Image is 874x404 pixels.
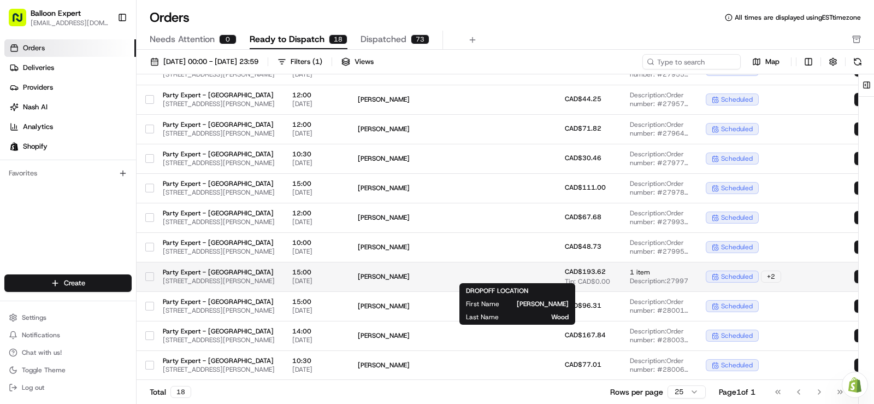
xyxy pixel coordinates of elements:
a: Shopify [4,138,136,155]
span: Notifications [22,331,60,339]
span: Party Expert - [GEOGRAPHIC_DATA] [163,327,275,336]
button: Start new chat [186,108,199,121]
span: ( 1 ) [312,57,322,67]
span: [PERSON_NAME] [358,243,479,251]
span: [DATE] [292,99,340,108]
span: Pylon [109,242,132,250]
span: All times are displayed using EST timezone [735,13,861,22]
span: CAD$167.84 [565,331,606,339]
div: We're available if you need us! [49,115,150,124]
button: Views [336,54,379,69]
span: Description: Order number: #27978 for [PERSON_NAME] [630,179,688,197]
span: Dispatched [361,33,406,46]
span: 1 item [630,268,688,277]
span: [STREET_ADDRESS][PERSON_NAME] [163,277,275,285]
button: Refresh [850,54,865,69]
span: Last Name [466,313,499,321]
span: Needs Attention [150,33,215,46]
a: 📗Knowledge Base [7,210,88,230]
span: Map [765,57,779,67]
button: Settings [4,310,132,325]
span: [PERSON_NAME] [358,95,479,104]
span: Description: Order number: #28006 for [PERSON_NAME] [630,356,688,374]
span: [DATE] [292,70,340,79]
span: Party Expert - [GEOGRAPHIC_DATA] [163,150,275,159]
div: Favorites [4,165,132,182]
span: scheduled [721,361,753,370]
span: CAD$111.00 [565,183,606,192]
span: scheduled [721,302,753,311]
span: [STREET_ADDRESS][PERSON_NAME] [163,159,275,167]
span: CAD$193.62 [565,267,606,276]
input: Clear [28,71,180,82]
a: Deliveries [4,59,136,77]
a: Analytics [4,118,136,136]
a: Providers [4,79,136,96]
span: Description: Order number: #28001 for [PERSON_NAME] [630,297,688,315]
span: scheduled [721,272,753,281]
span: CAD$96.31 [565,301,601,310]
span: [DATE] [97,169,119,178]
span: 10:00 [292,238,340,247]
div: Page 1 of 1 [719,387,755,397]
a: Nash AI [4,98,136,116]
span: Settings [22,313,46,322]
span: scheduled [721,154,753,163]
span: scheduled [721,184,753,192]
h1: Orders [150,9,190,26]
span: [STREET_ADDRESS][PERSON_NAME] [163,336,275,344]
span: 15:00 [292,268,340,277]
button: Balloon Expert [31,8,81,19]
span: API Documentation [103,215,175,226]
span: [DATE] [292,277,340,285]
span: Party Expert - [GEOGRAPHIC_DATA] [163,209,275,218]
span: [STREET_ADDRESS][PERSON_NAME] [163,218,275,226]
span: CAD$30.46 [565,154,601,162]
span: Analytics [23,122,53,132]
p: Welcome 👋 [11,44,199,61]
span: scheduled [721,125,753,133]
button: Create [4,274,132,292]
span: Description: Order number: #28003 for [PERSON_NAME] [630,327,688,344]
span: [STREET_ADDRESS][PERSON_NAME] [163,247,275,256]
img: Brigitte Vinadas [11,159,28,177]
span: Chat with us! [22,348,62,357]
span: [DATE] [292,218,340,226]
span: 15:00 [292,297,340,306]
span: [STREET_ADDRESS][PERSON_NAME] [163,129,275,138]
span: CAD$71.82 [565,124,601,133]
span: CAD$48.73 [565,242,601,251]
span: Party Expert - [GEOGRAPHIC_DATA] [163,120,275,129]
span: [PERSON_NAME] [358,331,479,340]
div: 0 [219,34,237,44]
span: [DATE] [292,159,340,167]
span: Knowledge Base [22,215,84,226]
span: Shopify [23,142,48,151]
span: [DATE] [292,129,340,138]
img: 8016278978528_b943e370aa5ada12b00a_72.png [23,104,43,124]
span: Party Expert - [GEOGRAPHIC_DATA] [163,179,275,188]
span: [DATE] 00:00 - [DATE] 23:59 [163,57,258,67]
div: 📗 [11,216,20,225]
button: Balloon Expert[EMAIL_ADDRESS][DOMAIN_NAME] [4,4,113,31]
div: 73 [411,34,429,44]
span: 10:30 [292,150,340,159]
span: scheduled [721,95,753,104]
div: Past conversations [11,142,73,151]
span: 12:00 [292,91,340,99]
span: Description: 27997 [630,277,688,285]
p: Rows per page [610,387,663,397]
span: [EMAIL_ADDRESS][DOMAIN_NAME] [31,19,109,27]
span: DROPOFF LOCATION [466,286,528,295]
span: [DATE] [292,306,340,315]
div: 18 [329,34,347,44]
span: scheduled [721,213,753,222]
span: CAD$44.25 [565,95,601,103]
span: Views [355,57,374,67]
span: [PERSON_NAME] [358,213,479,222]
a: 💻API Documentation [88,210,180,230]
button: Chat with us! [4,345,132,360]
span: Party Expert - [GEOGRAPHIC_DATA] [163,297,275,306]
span: [STREET_ADDRESS][PERSON_NAME] [163,365,275,374]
